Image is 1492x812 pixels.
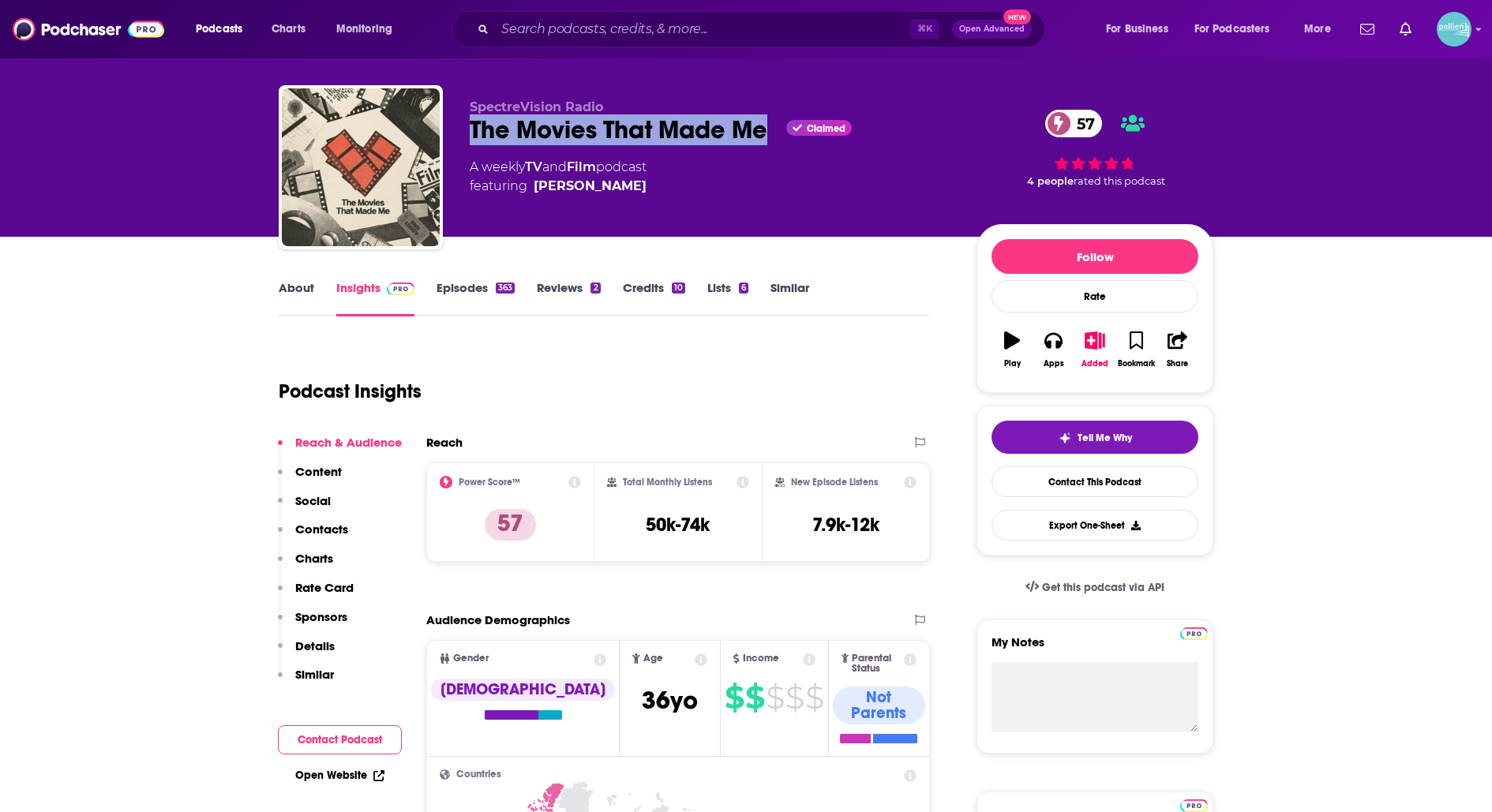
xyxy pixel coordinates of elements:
[495,17,910,42] input: Search podcasts, credits, & more...
[1194,18,1270,40] span: For Podcasters
[453,653,489,664] span: Gender
[623,477,712,488] h2: Total Monthly Listens
[992,321,1033,378] button: Play
[295,435,402,450] p: Reach & Audience
[992,421,1198,454] button: tell me why sparkleTell Me Why
[1304,18,1331,40] span: More
[282,88,440,246] img: The Movies That Made Me
[295,580,354,595] p: Rate Card
[646,513,710,537] h3: 50k-74k
[278,493,331,522] button: Social
[1078,432,1132,444] span: Tell Me Why
[643,653,663,664] span: Age
[325,17,413,42] button: open menu
[959,25,1025,33] span: Open Advanced
[1167,359,1188,369] div: Share
[992,466,1198,497] a: Contact This Podcast
[437,280,515,316] a: Episodes363
[485,509,536,541] p: 57
[1074,175,1165,187] span: rated this podcast
[470,158,647,196] div: A weekly podcast
[470,177,647,196] span: featuring
[279,280,314,316] a: About
[1033,321,1074,378] button: Apps
[426,435,463,450] h2: Reach
[770,280,809,316] a: Similar
[278,522,348,551] button: Contacts
[1118,359,1155,369] div: Bookmark
[766,685,784,710] span: $
[278,638,335,668] button: Details
[707,280,748,316] a: Lists6
[456,769,501,780] span: Countries
[590,283,600,294] div: 2
[812,513,879,537] h3: 7.9k-12k
[1293,17,1351,42] button: open menu
[1437,12,1471,47] span: Logged in as JessicaPellien
[1061,110,1103,137] span: 57
[336,18,392,40] span: Monitoring
[278,725,402,754] button: Contact Podcast
[739,283,748,294] div: 6
[13,14,164,44] img: Podchaser - Follow, Share and Rate Podcasts
[567,159,596,174] a: Film
[1082,359,1108,369] div: Added
[261,17,315,42] a: Charts
[1059,432,1071,444] img: tell me why sparkle
[1157,321,1198,378] button: Share
[1393,16,1418,43] a: Show notifications dropdown
[542,159,567,174] span: and
[1027,175,1074,187] span: 4 people
[279,380,422,403] h1: Podcast Insights
[295,638,335,653] p: Details
[852,653,901,674] span: Parental Status
[278,551,333,580] button: Charts
[785,685,804,710] span: $
[1180,625,1208,640] a: Pro website
[745,685,764,710] span: $
[1095,17,1188,42] button: open menu
[467,11,1060,47] div: Search podcasts, credits, & more...
[807,125,845,133] span: Claimed
[725,685,744,710] span: $
[272,18,306,40] span: Charts
[805,685,823,710] span: $
[1003,9,1032,24] span: New
[1354,16,1381,43] a: Show notifications dropdown
[1044,359,1064,369] div: Apps
[952,20,1032,39] button: Open AdvancedNew
[623,280,685,316] a: Credits10
[1004,359,1021,369] div: Play
[295,609,347,624] p: Sponsors
[278,435,402,464] button: Reach & Audience
[295,551,333,566] p: Charts
[992,510,1198,541] button: Export One-Sheet
[525,159,542,174] a: TV
[185,17,263,42] button: open menu
[672,283,685,294] div: 10
[1437,12,1471,47] button: Show profile menu
[278,667,334,696] button: Similar
[910,19,939,39] span: ⌘ K
[791,477,878,488] h2: New Episode Listens
[833,687,925,724] div: Not Parents
[278,609,347,638] button: Sponsors
[1045,110,1103,137] a: 57
[1180,627,1208,640] img: Podchaser Pro
[295,464,342,479] p: Content
[295,667,334,682] p: Similar
[1115,321,1156,378] button: Bookmark
[1184,17,1293,42] button: open menu
[295,769,384,782] a: Open Website
[992,634,1198,662] label: My Notes
[431,679,615,701] div: [DEMOGRAPHIC_DATA]
[992,239,1198,274] button: Follow
[1042,581,1164,594] span: Get this podcast via API
[336,280,414,316] a: InsightsPodchaser Pro
[459,477,520,488] h2: Power Score™
[1074,321,1115,378] button: Added
[496,283,515,294] div: 363
[387,283,414,295] img: Podchaser Pro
